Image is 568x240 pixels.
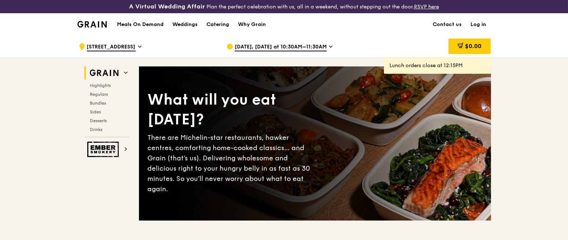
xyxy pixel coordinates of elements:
h1: Meals On Demand [117,21,164,28]
a: Why Grain [234,14,270,36]
span: [DATE], [DATE] at 10:30AM–11:30AM [235,43,327,51]
a: Log in [466,14,491,36]
a: GrainGrain [77,13,107,35]
h3: A Virtual Wedding Affair [129,3,205,10]
div: Catering [206,14,229,36]
img: Grain web logo [87,66,121,80]
span: $0.00 [465,43,481,50]
div: There are Michelin-star restaurants, hawker centres, comforting home-cooked classics… and Grain (... [148,132,315,194]
a: Weddings [168,14,202,36]
span: Regulars [90,92,108,97]
img: Ember Smokery web logo [87,142,121,157]
div: Weddings [172,14,198,36]
span: Drinks [90,127,103,132]
span: Desserts [90,118,107,123]
span: [STREET_ADDRESS] [87,43,136,51]
a: RSVP here [414,4,439,10]
a: Catering [202,14,234,36]
div: What will you eat [DATE]? [148,90,315,130]
div: Why Grain [238,14,266,36]
span: Highlights [90,83,111,88]
a: Contact us [429,14,466,36]
div: Lunch orders close at 12:15PM [390,62,485,69]
span: Sides [90,109,101,114]
div: Plan the perfect celebration with us, all in a weekend, without stepping out the door. [95,3,473,10]
img: Grain [77,21,107,28]
span: Bundles [90,101,106,106]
